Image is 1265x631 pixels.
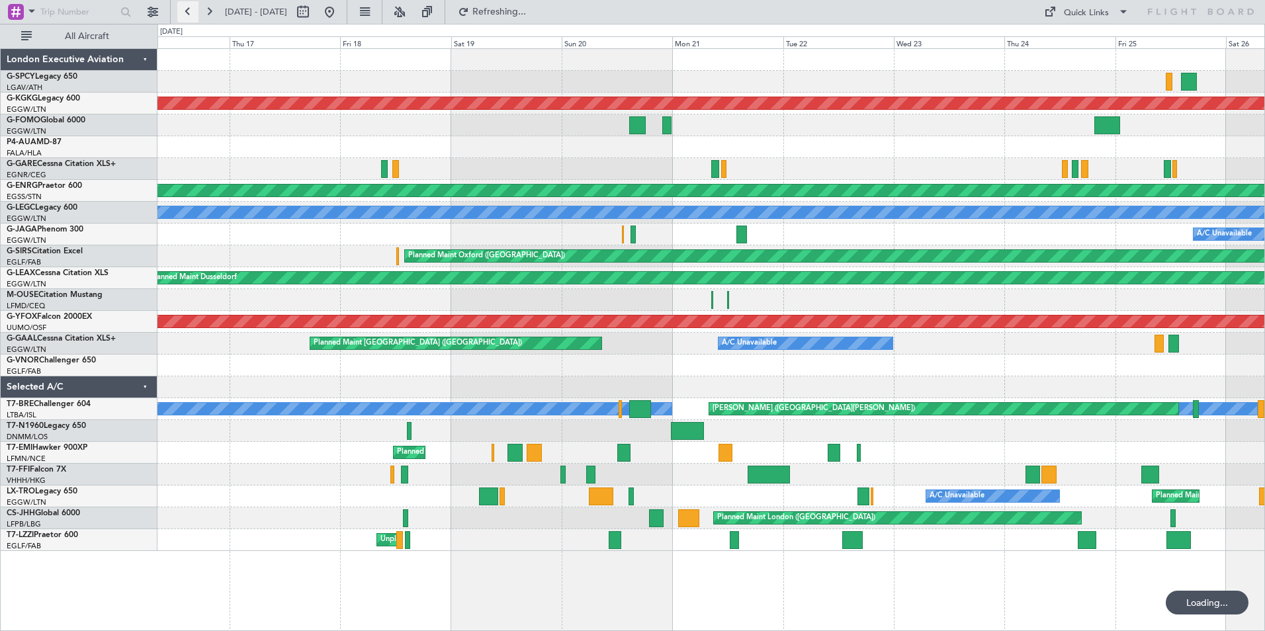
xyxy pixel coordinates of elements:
a: EGSS/STN [7,192,42,202]
a: EGGW/LTN [7,105,46,114]
span: Refreshing... [472,7,527,17]
div: Thu 17 [230,36,340,48]
div: A/C Unavailable [930,486,984,506]
a: EGGW/LTN [7,497,46,507]
span: G-JAGA [7,226,37,233]
span: G-KGKG [7,95,38,103]
div: Fri 25 [1115,36,1226,48]
span: G-GAAL [7,335,37,343]
a: T7-BREChallenger 604 [7,400,91,408]
span: T7-LZZI [7,531,34,539]
span: G-GARE [7,160,37,168]
a: EGGW/LTN [7,126,46,136]
a: UUMO/OSF [7,323,46,333]
a: G-LEAXCessna Citation XLS [7,269,109,277]
a: LX-TROLegacy 650 [7,487,77,495]
a: LFMN/NCE [7,454,46,464]
a: G-SPCYLegacy 650 [7,73,77,81]
span: T7-EMI [7,444,32,452]
a: EGNR/CEG [7,170,46,180]
div: A/C Unavailable [1197,224,1252,244]
a: M-OUSECitation Mustang [7,291,103,299]
div: Sat 19 [451,36,562,48]
span: G-VNOR [7,357,39,364]
a: P4-AUAMD-87 [7,138,62,146]
a: T7-EMIHawker 900XP [7,444,87,452]
button: All Aircraft [15,26,144,47]
span: [DATE] - [DATE] [225,6,287,18]
div: Planned Maint [PERSON_NAME] [397,442,507,462]
div: Sun 20 [562,36,672,48]
button: Refreshing... [452,1,531,22]
a: EGGW/LTN [7,214,46,224]
a: G-ENRGPraetor 600 [7,182,82,190]
span: G-YFOX [7,313,37,321]
span: G-ENRG [7,182,38,190]
span: T7-N1960 [7,422,44,430]
a: G-JAGAPhenom 300 [7,226,83,233]
a: EGGW/LTN [7,235,46,245]
div: Thu 24 [1004,36,1115,48]
a: EGLF/FAB [7,257,41,267]
a: LFPB/LBG [7,519,41,529]
span: CS-JHH [7,509,35,517]
a: VHHH/HKG [7,476,46,485]
a: EGGW/LTN [7,345,46,355]
span: G-FOMO [7,116,40,124]
a: G-GARECessna Citation XLS+ [7,160,116,168]
a: LFMD/CEQ [7,301,45,311]
span: LX-TRO [7,487,35,495]
div: Planned Maint [GEOGRAPHIC_DATA] ([GEOGRAPHIC_DATA]) [314,333,522,353]
span: T7-BRE [7,400,34,408]
span: G-SPCY [7,73,35,81]
div: Planned Maint London ([GEOGRAPHIC_DATA]) [717,508,875,528]
a: G-YFOXFalcon 2000EX [7,313,92,321]
a: EGLF/FAB [7,366,41,376]
div: Loading... [1166,591,1248,614]
div: [DATE] [160,26,183,38]
span: M-OUSE [7,291,38,299]
a: CS-JHHGlobal 6000 [7,509,80,517]
a: G-GAALCessna Citation XLS+ [7,335,116,343]
div: Mon 21 [672,36,783,48]
div: Wed 16 [119,36,230,48]
a: LTBA/ISL [7,410,36,420]
a: DNMM/LOS [7,432,48,442]
a: T7-N1960Legacy 650 [7,422,86,430]
div: [PERSON_NAME] ([GEOGRAPHIC_DATA][PERSON_NAME]) [713,399,915,419]
span: P4-AUA [7,138,36,146]
a: T7-LZZIPraetor 600 [7,531,78,539]
span: T7-FFI [7,466,30,474]
a: G-SIRSCitation Excel [7,247,83,255]
div: Planned Maint Dusseldorf [150,268,237,288]
input: Trip Number [40,2,116,22]
a: EGGW/LTN [7,279,46,289]
div: Planned Maint Oxford ([GEOGRAPHIC_DATA]) [408,246,565,266]
a: G-FOMOGlobal 6000 [7,116,85,124]
span: G-LEGC [7,204,35,212]
a: FALA/HLA [7,148,42,158]
a: G-LEGCLegacy 600 [7,204,77,212]
div: Tue 22 [783,36,894,48]
div: Quick Links [1064,7,1109,20]
div: Unplanned Maint [GEOGRAPHIC_DATA] ([GEOGRAPHIC_DATA]) [380,530,598,550]
a: EGLF/FAB [7,541,41,551]
a: G-VNORChallenger 650 [7,357,96,364]
span: G-SIRS [7,247,32,255]
div: Wed 23 [894,36,1004,48]
a: G-KGKGLegacy 600 [7,95,80,103]
span: All Aircraft [34,32,140,41]
div: Fri 18 [340,36,451,48]
span: G-LEAX [7,269,35,277]
a: T7-FFIFalcon 7X [7,466,66,474]
button: Quick Links [1037,1,1135,22]
a: LGAV/ATH [7,83,42,93]
div: A/C Unavailable [722,333,777,353]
